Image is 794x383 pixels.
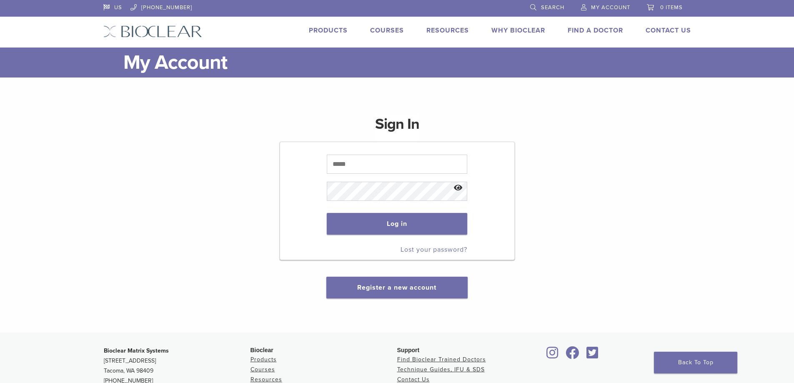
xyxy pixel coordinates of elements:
a: Bioclear [563,351,582,360]
button: Register a new account [326,277,467,298]
a: Find Bioclear Trained Doctors [397,356,486,363]
a: Courses [250,366,275,373]
span: Support [397,347,420,353]
a: Products [250,356,277,363]
a: Products [309,26,348,35]
span: Search [541,4,564,11]
button: Log in [327,213,467,235]
span: My Account [591,4,630,11]
a: Lost your password? [401,245,467,254]
a: Technique Guides, IFU & SDS [397,366,485,373]
a: Resources [250,376,282,383]
a: Why Bioclear [491,26,545,35]
a: Contact Us [397,376,430,383]
h1: Sign In [375,114,419,141]
img: Bioclear [103,25,202,38]
button: Show password [449,178,467,199]
span: 0 items [660,4,683,11]
h1: My Account [123,48,691,78]
span: Bioclear [250,347,273,353]
a: Back To Top [654,352,737,373]
a: Contact Us [646,26,691,35]
a: Bioclear [544,351,561,360]
a: Resources [426,26,469,35]
strong: Bioclear Matrix Systems [104,347,169,354]
a: Bioclear [584,351,601,360]
a: Find A Doctor [568,26,623,35]
a: Courses [370,26,404,35]
a: Register a new account [357,283,436,292]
